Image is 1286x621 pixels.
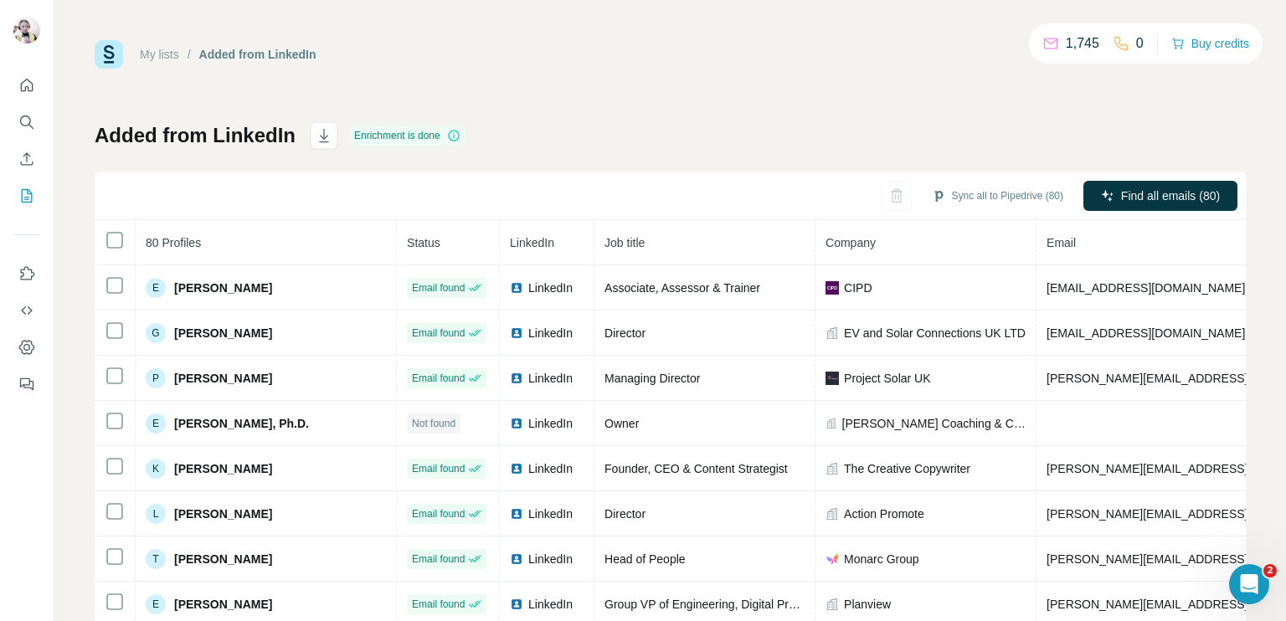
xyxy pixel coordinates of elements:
[412,597,465,612] span: Email found
[510,236,554,249] span: LinkedIn
[510,281,523,295] img: LinkedIn logo
[174,370,272,387] span: [PERSON_NAME]
[920,183,1075,208] button: Sync all to Pipedrive (80)
[349,126,466,146] div: Enrichment is done
[528,506,573,522] span: LinkedIn
[604,462,788,475] span: Founder, CEO & Content Strategist
[412,416,455,431] span: Not found
[146,459,166,479] div: K
[510,417,523,430] img: LinkedIn logo
[174,280,272,296] span: [PERSON_NAME]
[95,122,296,149] h1: Added from LinkedIn
[844,460,970,477] span: The Creative Copywriter
[412,461,465,476] span: Email found
[604,326,646,340] span: Director
[604,236,645,249] span: Job title
[844,506,924,522] span: Action Promote
[174,596,272,613] span: [PERSON_NAME]
[1263,564,1277,577] span: 2
[1066,33,1099,54] p: 1,745
[842,415,1026,432] span: [PERSON_NAME] Coaching & Consulting
[13,17,40,44] img: Avatar
[1083,181,1237,211] button: Find all emails (80)
[844,596,891,613] span: Planview
[13,295,40,326] button: Use Surfe API
[510,372,523,385] img: LinkedIn logo
[826,236,876,249] span: Company
[826,281,839,295] img: company-logo
[826,372,839,385] img: company-logo
[146,323,166,343] div: G
[528,325,573,341] span: LinkedIn
[604,417,639,430] span: Owner
[13,369,40,399] button: Feedback
[604,507,646,521] span: Director
[13,144,40,174] button: Enrich CSV
[407,236,440,249] span: Status
[510,598,523,611] img: LinkedIn logo
[199,46,316,63] div: Added from LinkedIn
[13,70,40,100] button: Quick start
[13,332,40,362] button: Dashboard
[844,280,872,296] span: CIPD
[510,507,523,521] img: LinkedIn logo
[510,326,523,340] img: LinkedIn logo
[826,552,839,566] img: company-logo
[174,460,272,477] span: [PERSON_NAME]
[174,506,272,522] span: [PERSON_NAME]
[174,415,309,432] span: [PERSON_NAME], Ph.D.
[412,506,465,521] span: Email found
[528,370,573,387] span: LinkedIn
[146,549,166,569] div: T
[95,40,123,69] img: Surfe Logo
[604,598,959,611] span: Group VP of Engineering, Digital Products Development & Platforms
[1047,281,1245,295] span: [EMAIL_ADDRESS][DOMAIN_NAME]
[13,181,40,211] button: My lists
[510,462,523,475] img: LinkedIn logo
[528,415,573,432] span: LinkedIn
[528,460,573,477] span: LinkedIn
[412,552,465,567] span: Email found
[604,281,760,295] span: Associate, Assessor & Trainer
[146,413,166,434] div: E
[1047,326,1245,340] span: [EMAIL_ADDRESS][DOMAIN_NAME]
[412,371,465,386] span: Email found
[528,280,573,296] span: LinkedIn
[146,278,166,298] div: E
[188,46,191,63] li: /
[528,596,573,613] span: LinkedIn
[146,504,166,524] div: L
[412,280,465,295] span: Email found
[1136,33,1144,54] p: 0
[174,551,272,567] span: [PERSON_NAME]
[140,48,179,61] a: My lists
[13,259,40,289] button: Use Surfe on LinkedIn
[174,325,272,341] span: [PERSON_NAME]
[412,326,465,341] span: Email found
[1047,236,1076,249] span: Email
[1229,564,1269,604] iframe: Intercom live chat
[146,594,166,614] div: E
[604,552,686,566] span: Head of People
[844,370,930,387] span: Project Solar UK
[844,325,1026,341] span: EV and Solar Connections UK LTD
[13,107,40,137] button: Search
[1121,187,1220,204] span: Find all emails (80)
[528,551,573,567] span: LinkedIn
[1171,32,1249,55] button: Buy credits
[146,236,201,249] span: 80 Profiles
[510,552,523,566] img: LinkedIn logo
[844,551,918,567] span: Monarc Group
[146,368,166,388] div: P
[604,372,700,385] span: Managing Director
